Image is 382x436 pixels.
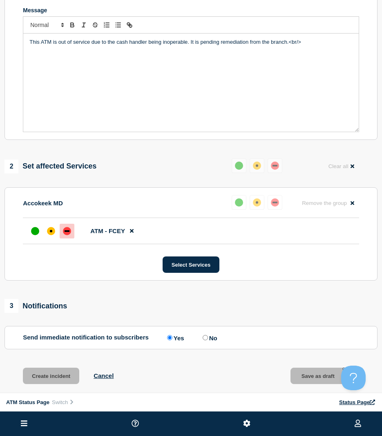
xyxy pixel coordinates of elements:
button: down [268,158,282,173]
button: Create incident [23,368,79,384]
button: Save as draft [290,368,359,384]
label: No [201,334,217,342]
div: down [63,227,71,235]
span: ATM Status Page [6,399,49,405]
button: Remove the group [297,195,359,211]
a: Status Page [339,399,376,405]
div: Notifications [4,299,67,313]
p: This ATM is out of service due to the cash handler being inoperable. It is pending remediation fr... [29,38,353,46]
button: Toggle ordered list [101,20,112,30]
button: Toggle strikethrough text [89,20,101,30]
iframe: Help Scout Beacon - Open [341,366,366,390]
button: Toggle bold text [67,20,78,30]
div: down [271,162,279,170]
button: down [268,195,282,210]
button: Switch [49,399,77,406]
div: affected [253,162,261,170]
p: Send immediate notification to subscribers [23,334,149,342]
label: Yes [165,334,184,342]
div: down [271,198,279,207]
button: Toggle italic text [78,20,89,30]
div: up [31,227,39,235]
span: Font size [27,20,67,30]
button: Cancel [94,372,114,379]
button: up [232,195,246,210]
button: up [232,158,246,173]
div: up [235,198,243,207]
input: No [203,335,208,340]
div: Message [23,7,359,13]
div: Set affected Services [4,160,96,173]
span: Remove the group [302,200,347,206]
div: Send immediate notification to subscribers [23,334,359,342]
span: 3 [4,299,18,313]
button: affected [250,195,264,210]
span: 2 [4,160,18,173]
div: affected [47,227,55,235]
div: up [235,162,243,170]
button: Toggle bulleted list [112,20,124,30]
button: affected [250,158,264,173]
button: Toggle link [124,20,135,30]
input: Yes [167,335,172,340]
span: ATM - FCEY [90,227,125,234]
button: Clear all [324,158,359,174]
div: Message [23,34,359,132]
button: Select Services [163,256,219,273]
div: affected [253,198,261,207]
p: Accokeek MD [23,200,63,207]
